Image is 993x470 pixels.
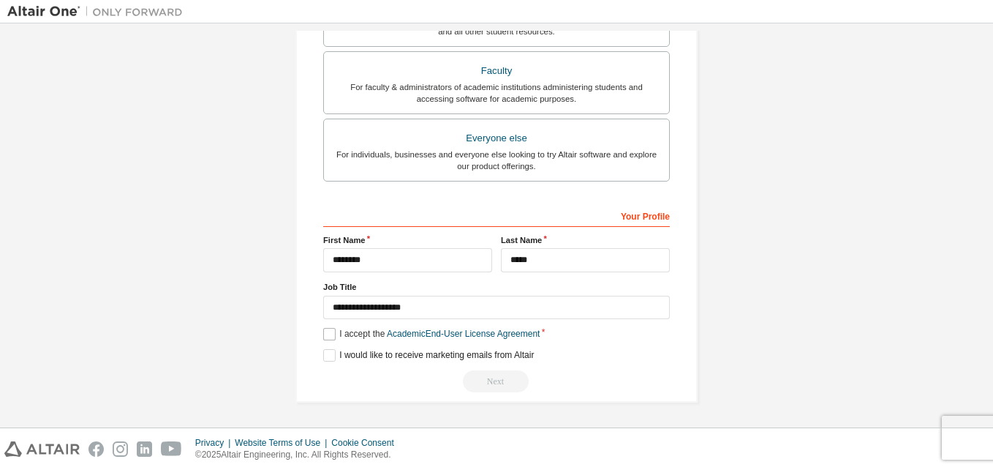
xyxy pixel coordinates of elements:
div: For faculty & administrators of academic institutions administering students and accessing softwa... [333,81,660,105]
img: youtube.svg [161,441,182,457]
label: Last Name [501,234,670,246]
img: altair_logo.svg [4,441,80,457]
div: For individuals, businesses and everyone else looking to try Altair software and explore our prod... [333,149,660,172]
label: I would like to receive marketing emails from Altair [323,349,534,362]
a: Academic End-User License Agreement [387,329,540,339]
div: Privacy [195,437,235,449]
div: You need to provide your academic email [323,370,670,392]
p: © 2025 Altair Engineering, Inc. All Rights Reserved. [195,449,403,461]
div: Website Terms of Use [235,437,331,449]
label: Job Title [323,281,670,293]
img: facebook.svg [88,441,104,457]
div: Cookie Consent [331,437,402,449]
div: Faculty [333,61,660,81]
img: linkedin.svg [137,441,152,457]
div: Everyone else [333,128,660,149]
img: Altair One [7,4,190,19]
label: I accept the [323,328,540,340]
img: instagram.svg [113,441,128,457]
div: Your Profile [323,204,670,227]
label: First Name [323,234,492,246]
